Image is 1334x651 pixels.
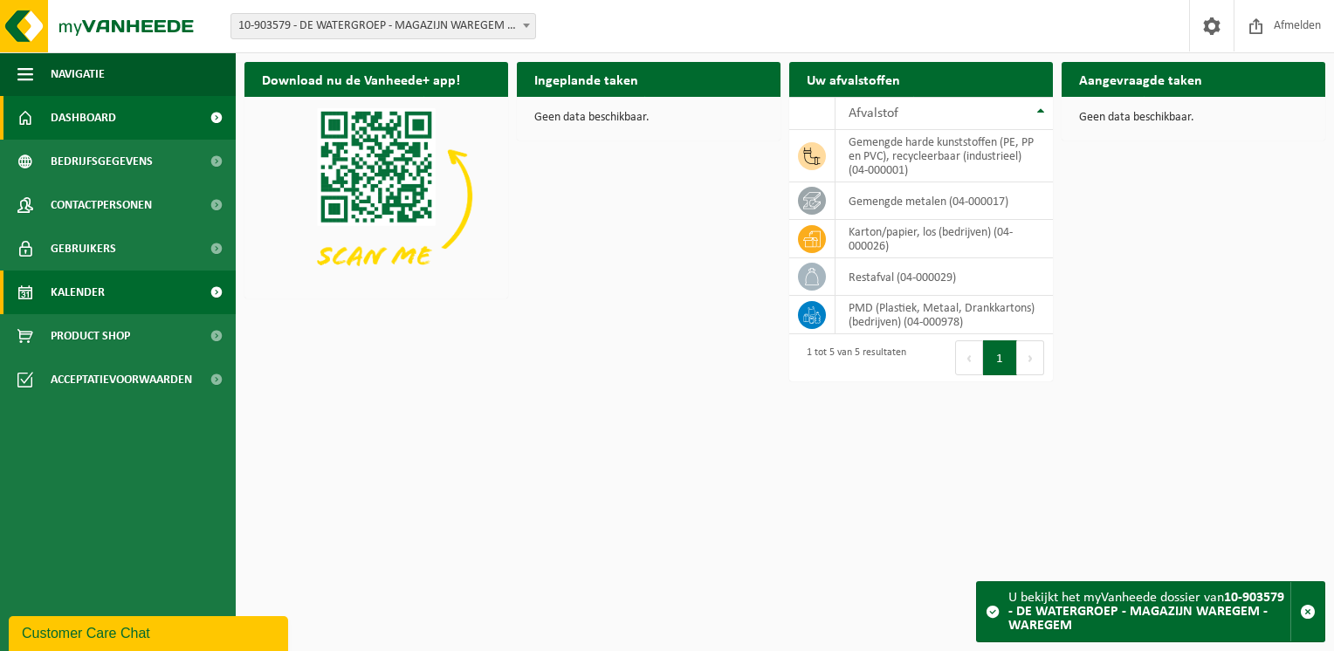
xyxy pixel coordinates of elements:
[1008,591,1284,633] strong: 10-903579 - DE WATERGROEP - MAGAZIJN WAREGEM - WAREGEM
[983,340,1017,375] button: 1
[849,106,898,120] span: Afvalstof
[51,140,153,183] span: Bedrijfsgegevens
[955,340,983,375] button: Previous
[798,339,906,377] div: 1 tot 5 van 5 resultaten
[835,182,1053,220] td: gemengde metalen (04-000017)
[51,358,192,401] span: Acceptatievoorwaarden
[231,14,535,38] span: 10-903579 - DE WATERGROEP - MAGAZIJN WAREGEM - WAREGEM
[230,13,536,39] span: 10-903579 - DE WATERGROEP - MAGAZIJN WAREGEM - WAREGEM
[51,314,130,358] span: Product Shop
[835,296,1053,334] td: PMD (Plastiek, Metaal, Drankkartons) (bedrijven) (04-000978)
[51,183,152,227] span: Contactpersonen
[9,613,292,651] iframe: chat widget
[534,112,763,124] p: Geen data beschikbaar.
[244,97,508,295] img: Download de VHEPlus App
[789,62,918,96] h2: Uw afvalstoffen
[51,271,105,314] span: Kalender
[1008,582,1290,641] div: U bekijkt het myVanheede dossier van
[835,220,1053,258] td: karton/papier, los (bedrijven) (04-000026)
[51,227,116,271] span: Gebruikers
[1079,112,1308,124] p: Geen data beschikbaar.
[835,130,1053,182] td: gemengde harde kunststoffen (PE, PP en PVC), recycleerbaar (industrieel) (04-000001)
[1062,62,1220,96] h2: Aangevraagde taken
[51,52,105,96] span: Navigatie
[517,62,656,96] h2: Ingeplande taken
[244,62,478,96] h2: Download nu de Vanheede+ app!
[835,258,1053,296] td: restafval (04-000029)
[1017,340,1044,375] button: Next
[51,96,116,140] span: Dashboard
